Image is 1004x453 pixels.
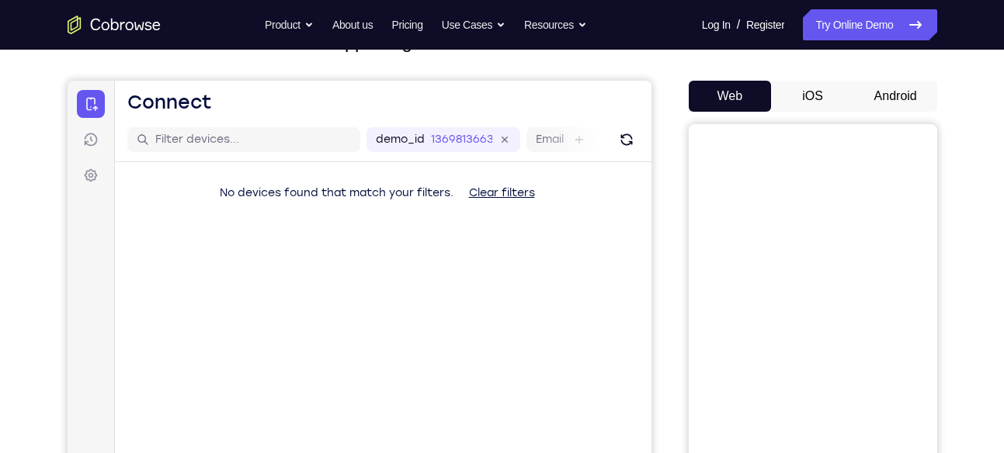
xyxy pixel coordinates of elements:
a: Pricing [391,9,422,40]
a: About us [332,9,373,40]
button: Product [265,9,314,40]
a: Log In [702,9,731,40]
a: Go to the home page [68,16,161,34]
button: Use Cases [442,9,505,40]
a: Try Online Demo [803,9,936,40]
a: Register [746,9,784,40]
button: Resources [524,9,587,40]
span: / [737,16,740,34]
button: iOS [771,81,854,112]
button: Web [689,81,772,112]
button: Clear filters [389,97,480,128]
button: Android [854,81,937,112]
span: No devices found that match your filters. [152,105,386,119]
